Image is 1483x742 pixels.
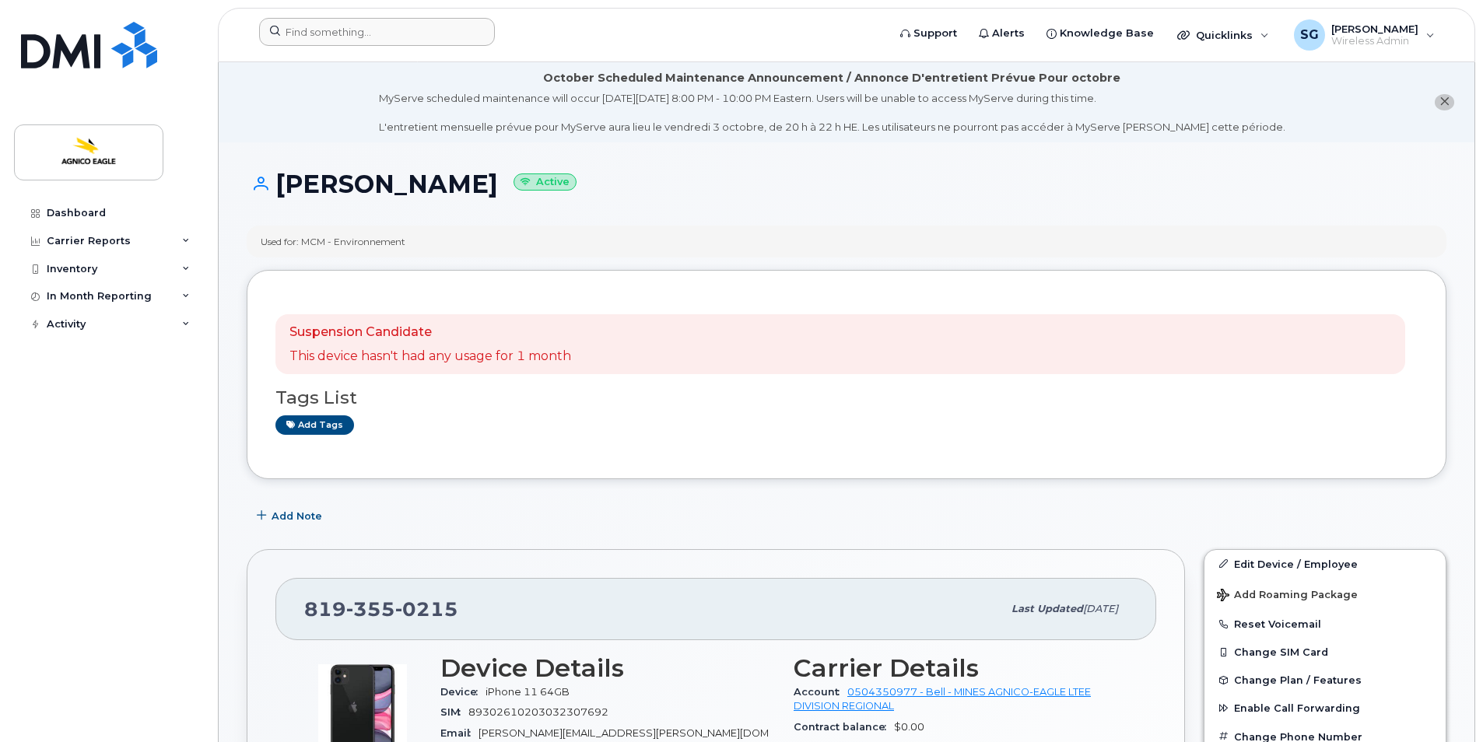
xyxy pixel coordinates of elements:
[1204,578,1446,610] button: Add Roaming Package
[275,415,354,435] a: Add tags
[468,706,608,718] span: 89302610203032307692
[1234,674,1362,686] span: Change Plan / Features
[289,324,571,341] p: Suspension Candidate
[1204,550,1446,578] a: Edit Device / Employee
[794,686,847,698] span: Account
[1204,610,1446,638] button: Reset Voicemail
[1204,666,1446,694] button: Change Plan / Features
[794,686,1091,712] a: 0504350977 - Bell - MINES AGNICO-EAGLE LTEE DIVISION REGIONAL
[794,721,894,733] span: Contract balance
[1083,603,1118,614] span: [DATE]
[395,597,458,621] span: 0215
[1234,702,1360,714] span: Enable Call Forwarding
[440,654,775,682] h3: Device Details
[486,686,570,698] span: iPhone 11 64GB
[440,727,479,739] span: Email
[261,235,405,248] div: Used for: MCM - Environnement
[1435,94,1454,110] button: close notification
[289,348,571,366] p: This device hasn't had any usage for 1 month
[247,502,335,530] button: Add Note
[1204,638,1446,666] button: Change SIM Card
[1217,589,1358,604] span: Add Roaming Package
[440,686,486,698] span: Device
[379,91,1285,135] div: MyServe scheduled maintenance will occur [DATE][DATE] 8:00 PM - 10:00 PM Eastern. Users will be u...
[272,509,322,523] span: Add Note
[346,597,395,621] span: 355
[275,388,1418,408] h3: Tags List
[304,597,458,621] span: 819
[247,170,1446,198] h1: [PERSON_NAME]
[543,70,1120,86] div: October Scheduled Maintenance Announcement / Annonce D'entretient Prévue Pour octobre
[1204,694,1446,722] button: Enable Call Forwarding
[514,173,577,191] small: Active
[440,706,468,718] span: SIM
[794,654,1128,682] h3: Carrier Details
[894,721,924,733] span: $0.00
[1011,603,1083,614] span: Last updated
